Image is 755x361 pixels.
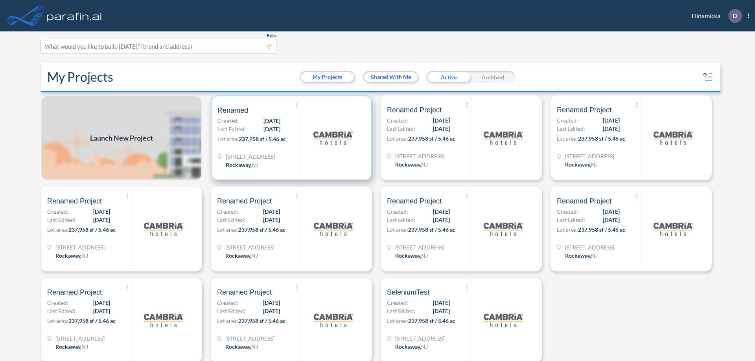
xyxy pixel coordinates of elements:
div: Rockaway, NJ [565,160,598,169]
div: Archived [471,71,515,83]
span: Lot area: [217,317,238,324]
span: [DATE] [433,299,450,307]
span: 321 Mt Hope Ave [395,243,444,251]
button: sort [702,71,714,83]
img: logo [484,209,523,249]
span: [DATE] [93,207,110,216]
div: Rockaway, NJ [226,161,258,169]
span: Beta [267,33,276,39]
div: Rockaway, NJ [395,160,428,169]
span: NJ [252,161,258,168]
span: Last Edited: [387,307,415,315]
span: 237,958 sf / 5.46 ac [239,136,286,142]
span: Lot area: [217,136,239,142]
img: logo [484,118,523,158]
span: Created: [387,299,408,307]
span: Renamed Project [557,105,611,115]
span: Lot area: [47,226,68,233]
span: [DATE] [603,207,620,216]
span: Lot area: [387,226,408,233]
button: My Projects [301,72,354,82]
span: [DATE] [93,299,110,307]
img: logo [654,209,693,249]
span: Rockaway , [225,343,251,350]
span: Created: [387,116,408,125]
span: [DATE] [263,117,280,125]
span: Rockaway , [226,161,252,168]
span: Renamed Project [47,288,102,297]
span: Renamed Project [217,288,272,297]
span: [DATE] [263,216,280,224]
span: Rockaway , [55,343,81,350]
div: Rockaway, NJ [55,343,88,351]
span: Last Edited: [557,125,585,133]
img: logo [144,301,183,340]
span: Lot area: [387,135,408,142]
span: 237,958 sf / 5.46 ac [578,135,625,142]
span: NJ [251,252,258,259]
p: D [733,12,737,19]
span: 237,958 sf / 5.46 ac [238,317,285,324]
span: Created: [217,117,239,125]
img: logo [313,118,353,158]
span: 237,958 sf / 5.46 ac [408,135,455,142]
span: Rockaway , [395,161,421,168]
span: Created: [47,299,68,307]
span: NJ [421,252,428,259]
span: [DATE] [263,207,280,216]
span: Last Edited: [47,307,75,315]
img: logo [654,118,693,158]
span: Lot area: [557,135,578,142]
img: logo [314,209,353,249]
span: 237,958 sf / 5.46 ac [408,226,455,233]
div: Rockaway, NJ [565,251,598,260]
a: Launch New Project [41,95,202,180]
span: Renamed Project [387,105,442,115]
div: Rockaway, NJ [225,343,258,351]
span: Renamed Project [387,196,442,206]
span: Last Edited: [387,125,415,133]
span: SeleniumTest [387,288,429,297]
span: Last Edited: [47,216,75,224]
span: [DATE] [433,125,450,133]
span: [DATE] [603,125,620,133]
span: NJ [421,161,428,168]
span: 321 Mt Hope Ave [226,152,275,161]
button: Shared With Me [364,72,417,82]
span: [DATE] [93,307,110,315]
span: NJ [591,161,598,168]
span: 321 Mt Hope Ave [55,243,105,251]
span: 237,958 sf / 5.46 ac [68,226,116,233]
span: [DATE] [603,216,620,224]
img: logo [144,209,183,249]
span: 321 Mt Hope Ave [55,334,105,343]
span: Last Edited: [217,216,245,224]
span: Last Edited: [557,216,585,224]
span: Created: [47,207,68,216]
span: Last Edited: [217,307,245,315]
span: Launch New Project [90,133,153,143]
span: 321 Mt Hope Ave [565,243,614,251]
span: NJ [591,252,598,259]
span: Renamed Project [47,196,102,206]
span: [DATE] [433,116,450,125]
span: Lot area: [387,317,408,324]
span: [DATE] [433,307,450,315]
div: Active [426,71,471,83]
span: Created: [557,116,578,125]
span: Lot area: [557,226,578,233]
h2: My Projects [47,70,113,84]
span: Renamed Project [217,196,272,206]
span: 321 Mt Hope Ave [395,152,444,160]
span: 321 Mt Hope Ave [225,334,274,343]
img: add [41,95,202,180]
span: Renamed [217,106,248,115]
div: Rockaway, NJ [395,251,428,260]
span: [DATE] [93,216,110,224]
span: 321 Mt Hope Ave [395,334,444,343]
span: Renamed Project [557,196,611,206]
span: Created: [217,299,238,307]
span: [DATE] [263,299,280,307]
div: Rockaway, NJ [225,251,258,260]
span: Rockaway , [395,343,421,350]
